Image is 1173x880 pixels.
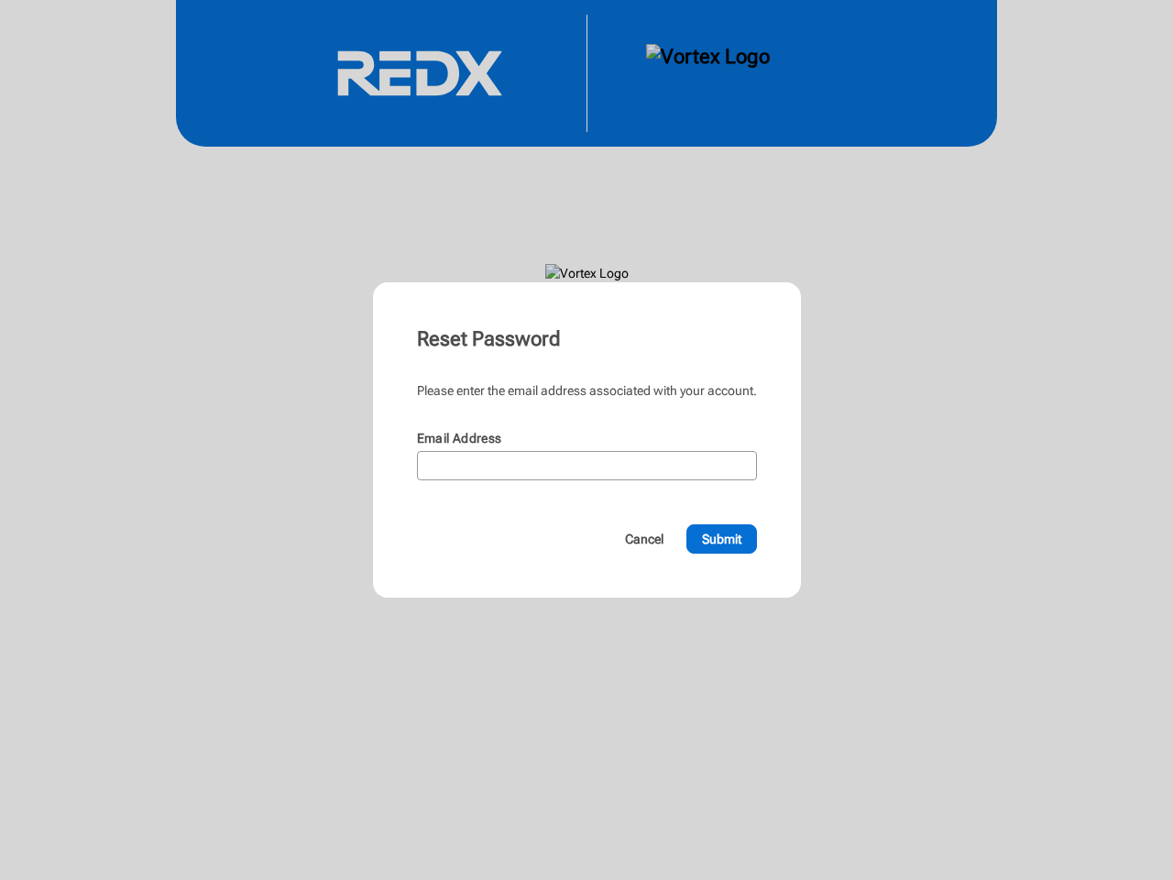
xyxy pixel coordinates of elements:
[417,431,502,445] label: Email Address
[417,381,757,400] div: Please enter the email address associated with your account.
[625,530,663,548] span: Cancel
[702,530,741,548] span: Submit
[417,326,757,352] div: Reset Password
[686,524,757,554] button: Submit
[609,524,679,554] button: Cancel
